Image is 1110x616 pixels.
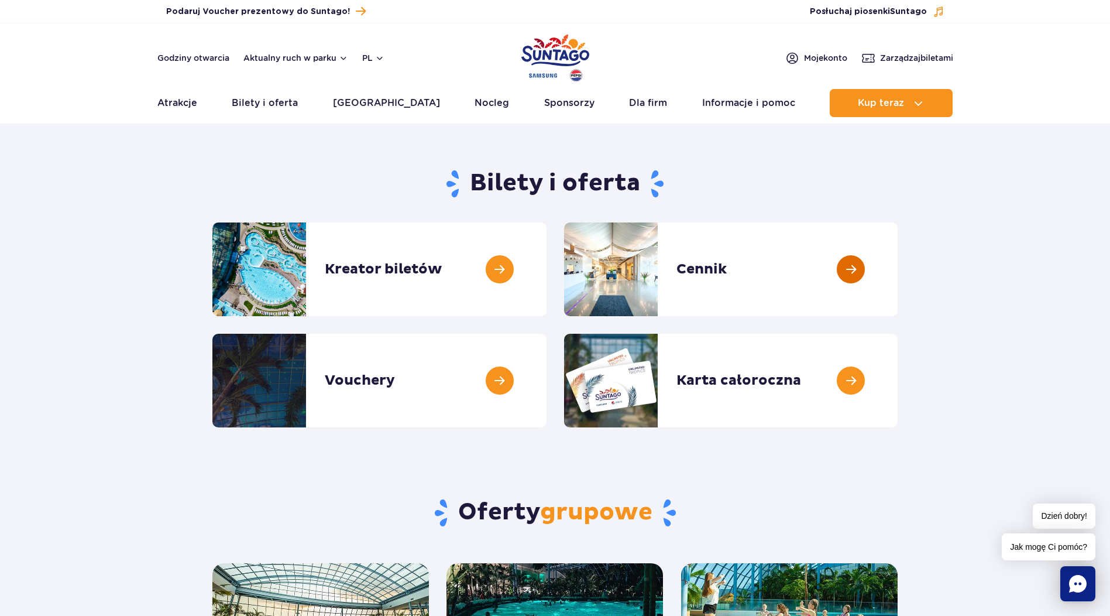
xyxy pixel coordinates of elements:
[880,52,953,64] span: Zarządzaj biletami
[362,52,384,64] button: pl
[157,89,197,117] a: Atrakcje
[1060,566,1095,601] div: Chat
[785,51,847,65] a: Mojekonto
[157,52,229,64] a: Godziny otwarcia
[1002,533,1095,560] span: Jak mogę Ci pomóc?
[1033,504,1095,529] span: Dzień dobry!
[475,89,509,117] a: Nocleg
[702,89,795,117] a: Informacje i pomoc
[243,53,348,63] button: Aktualny ruch w parku
[544,89,594,117] a: Sponsorzy
[166,4,366,19] a: Podaruj Voucher prezentowy do Suntago!
[810,6,927,18] span: Posłuchaj piosenki
[861,51,953,65] a: Zarządzajbiletami
[858,98,904,108] span: Kup teraz
[521,29,589,83] a: Park of Poland
[830,89,953,117] button: Kup teraz
[166,6,350,18] span: Podaruj Voucher prezentowy do Suntago!
[212,498,898,528] h2: Oferty
[629,89,667,117] a: Dla firm
[232,89,298,117] a: Bilety i oferta
[890,8,927,16] span: Suntago
[212,169,898,199] h1: Bilety i oferta
[333,89,440,117] a: [GEOGRAPHIC_DATA]
[540,498,652,527] span: grupowe
[810,6,944,18] button: Posłuchaj piosenkiSuntago
[804,52,847,64] span: Moje konto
